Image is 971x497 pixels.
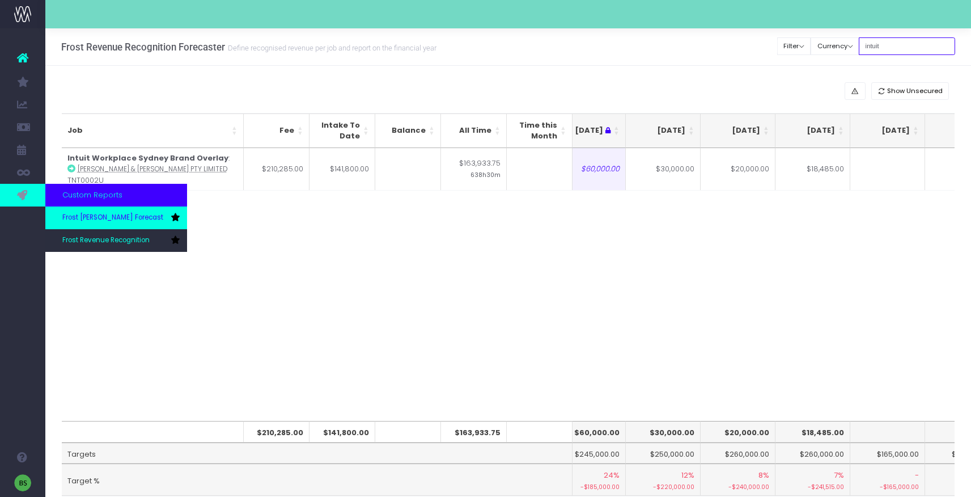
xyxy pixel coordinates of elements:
button: Show Unsecured [871,82,949,100]
small: 638h30m [470,169,501,179]
small: Define recognised revenue per job and report on the financial year [225,41,436,53]
th: Fee: activate to sort column ascending [244,113,309,148]
th: Balance: activate to sort column ascending [375,113,441,148]
small: -$220,000.00 [631,481,694,492]
th: $60,000.00 [551,421,626,443]
a: Frost Revenue Recognition [45,229,187,252]
th: $30,000.00 [626,421,701,443]
td: $245,000.00 [551,443,626,464]
th: $20,000.00 [701,421,775,443]
th: Intake To Date: activate to sort column ascending [309,113,375,148]
td: $163,933.75 [441,148,507,191]
a: Frost [PERSON_NAME] Forecast [45,207,187,229]
span: 24% [604,470,620,481]
th: $163,933.75 [441,421,507,443]
th: All Time: activate to sort column ascending [441,113,507,148]
td: Targets [62,443,573,464]
td: : TNT0002U [62,148,244,191]
th: Nov 25: activate to sort column ascending [775,113,850,148]
td: $60,000.00 [551,148,626,191]
td: $18,485.00 [775,148,850,191]
th: $210,285.00 [244,421,309,443]
span: 12% [681,470,694,481]
button: Filter [777,37,811,55]
small: -$185,000.00 [557,481,620,492]
td: $250,000.00 [626,443,701,464]
span: 7% [834,470,844,481]
td: $210,285.00 [244,148,309,191]
small: -$241,515.00 [781,481,844,492]
span: Frost Revenue Recognition [62,235,150,246]
td: $260,000.00 [701,443,775,464]
input: Search... [859,37,955,55]
td: $165,000.00 [850,443,925,464]
td: $20,000.00 [701,148,775,191]
th: Dec 25: activate to sort column ascending [850,113,925,148]
abbr: Turner & Townsend Pty Limited [78,165,227,174]
td: Target % [62,464,573,495]
h3: Frost Revenue Recognition Forecaster [61,41,436,53]
th: Oct 25: activate to sort column ascending [701,113,775,148]
button: Currency [811,37,859,55]
span: Show Unsecured [887,86,943,96]
span: Custom Reports [62,189,122,201]
th: Time this Month: activate to sort column ascending [507,113,573,148]
th: Aug 25 : activate to sort column ascending [551,113,626,148]
th: Sep 25: activate to sort column ascending [626,113,701,148]
td: $260,000.00 [775,443,850,464]
td: $30,000.00 [626,148,701,191]
span: 8% [758,470,769,481]
th: Job: activate to sort column ascending [62,113,244,148]
strong: Intuit Workplace Sydney Brand Overlay [67,153,228,163]
th: $141,800.00 [309,421,375,443]
img: images/default_profile_image.png [14,474,31,491]
small: -$165,000.00 [856,481,919,492]
span: Frost [PERSON_NAME] Forecast [62,213,163,223]
span: - [915,470,919,481]
td: $141,800.00 [309,148,375,191]
th: $18,485.00 [775,421,850,443]
small: -$240,000.00 [706,481,769,492]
